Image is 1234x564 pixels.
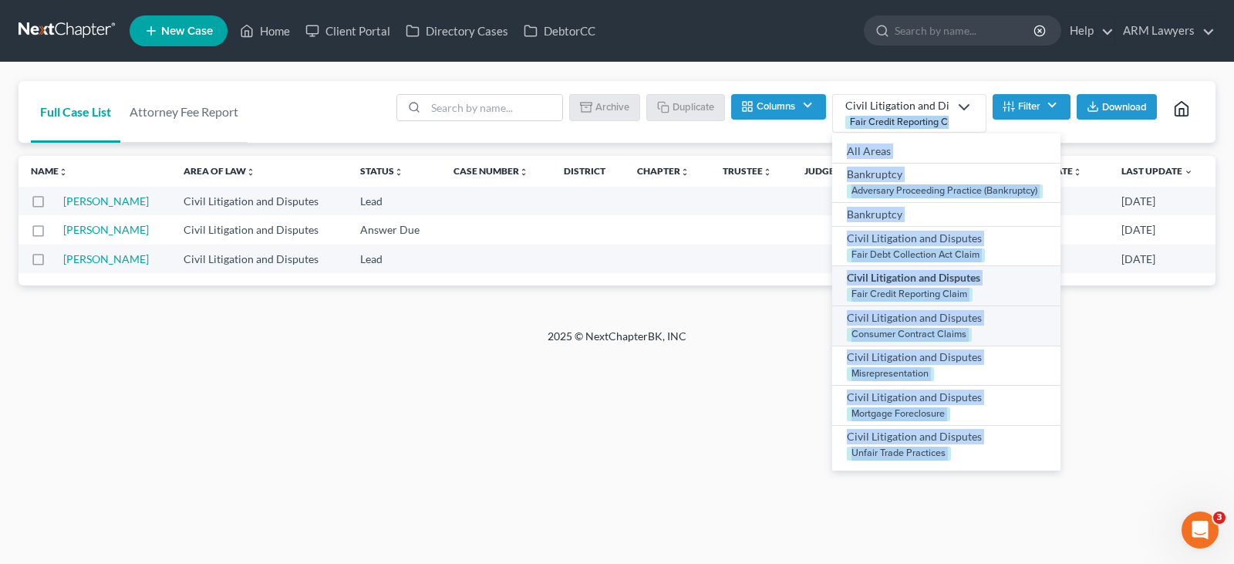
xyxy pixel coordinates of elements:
div: Mortgage Foreclosure [847,407,950,420]
a: Civil Litigation and Disputes Fair Debt Collection Act Claim [832,226,1060,266]
td: Civil Litigation and Disputes [171,187,348,215]
div: Bankruptcy [847,206,1046,221]
iframe: Intercom live chat [1182,512,1219,549]
a: [PERSON_NAME] [63,194,149,208]
a: Bankruptcy [832,203,1060,227]
td: [DATE] [1109,245,1215,273]
a: Chapterunfold_more [637,165,689,177]
div: Consumer Contract Claims [847,327,972,341]
a: Judgeunfold_more [804,165,844,177]
i: unfold_more [1073,167,1082,177]
a: Civil Litigation and Disputes Fair Credit Reporting Claim [832,266,1060,306]
i: unfold_more [763,167,772,177]
a: ARM Lawyers [1115,17,1215,45]
button: Filter [993,94,1070,120]
span: Download [1102,101,1147,113]
a: Client Portal [298,17,398,45]
a: Directory Cases [398,17,516,45]
a: Help [1062,17,1114,45]
td: [DATE] [1109,187,1215,215]
a: Civil Litigation and Disputes Mortgage Foreclosure [832,386,1060,426]
a: Civil Litigation and Disputes Unfair Trade Practices [832,425,1060,464]
div: Civil Litigation and Disputes [847,389,1046,404]
a: Bankruptcy Adversary Proceeding Practice (Bankruptcy) [832,163,1060,203]
button: Columns [731,94,825,120]
a: Civil Litigation and Disputes Misrepresentation [832,346,1060,386]
div: Fair Debt Collection Act Claim [847,248,985,262]
div: Unfair Trade Practices [847,447,951,461]
a: [PERSON_NAME] [63,252,149,265]
td: Lead [348,245,441,273]
a: Attorney Fee Report [120,81,248,143]
td: Civil Litigation and Disputes [171,215,348,244]
div: Civil Litigation and Disputes [847,350,1046,365]
a: [PERSON_NAME] [63,223,149,236]
a: Full Case List [31,81,120,143]
div: 2025 © NextChapterBK, INC [177,329,1057,356]
i: unfold_more [680,167,689,177]
i: unfold_more [246,167,255,177]
div: Civil Litigation and Disputes [845,98,949,113]
td: Lead [348,187,441,215]
div: All Areas [847,143,1046,158]
button: Download [1077,94,1157,120]
i: expand_more [1184,167,1193,177]
a: Home [232,17,298,45]
td: [DATE] [1109,215,1215,244]
span: New Case [161,25,213,37]
a: Statusunfold_more [360,165,403,177]
a: Civil Litigation and Disputes Consumer Contract Claims [832,306,1060,346]
i: unfold_more [519,167,528,177]
a: All Areas [832,140,1060,164]
i: unfold_more [394,167,403,177]
td: Answer Due [348,215,441,244]
div: Civil Litigation and Disputes [847,270,1046,285]
div: Misrepresentation [847,367,934,381]
a: Area of Lawunfold_more [184,165,255,177]
span: 3 [1213,512,1226,524]
input: Search by name... [426,95,562,121]
a: DebtorCC [516,17,603,45]
div: Fair Credit Reporting Claim [845,116,971,130]
i: unfold_more [59,167,68,177]
div: Civil Litigation and Disputes [847,230,1046,245]
div: Civil Litigation and Disputes [847,429,1046,444]
div: Fair Credit Reporting Claim [847,288,973,302]
div: Bankruptcy [847,167,1046,182]
a: Trusteeunfold_more [723,165,772,177]
a: Case Numberunfold_more [453,165,528,177]
a: Last Update expand_more [1121,165,1193,177]
td: Civil Litigation and Disputes [171,245,348,273]
a: Nameunfold_more [31,165,68,177]
div: Civil Litigation and Disputes [847,309,1046,325]
div: Adversary Proceeding Practice (Bankruptcy) [847,184,1043,198]
th: District [551,156,625,187]
input: Search by name... [895,16,1036,45]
